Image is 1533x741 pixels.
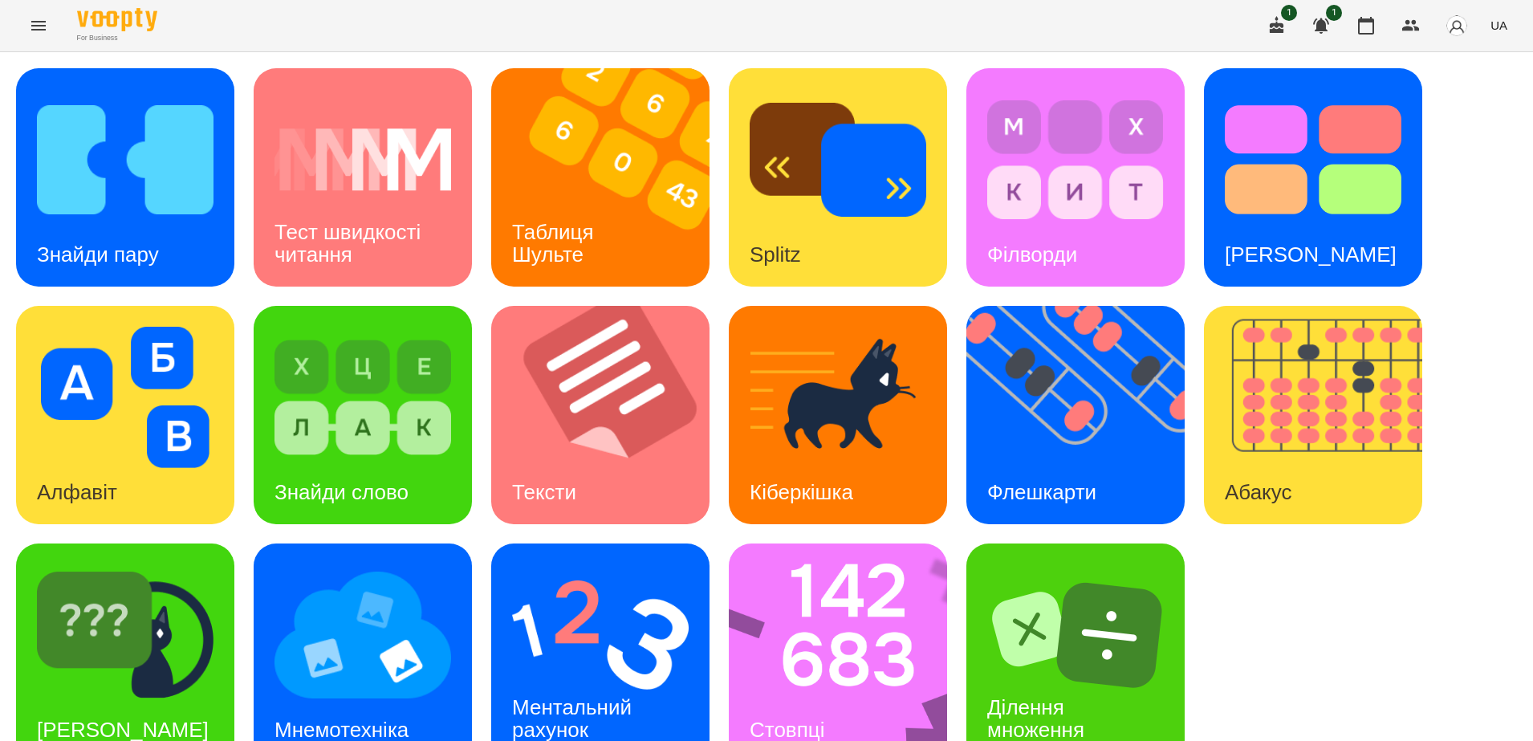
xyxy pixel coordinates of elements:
a: АбакусАбакус [1204,306,1422,524]
img: Ділення множення [987,564,1164,706]
a: ФлешкартиФлешкарти [966,306,1185,524]
a: ФілвордиФілворди [966,68,1185,287]
img: Знайди слово [274,327,451,468]
a: ТекстиТексти [491,306,710,524]
span: For Business [77,33,157,43]
h3: Знайди пару [37,242,159,267]
img: Абакус [1204,306,1442,524]
h3: Абакус [1225,480,1291,504]
h3: Таблиця Шульте [512,220,600,266]
img: avatar_s.png [1446,14,1468,37]
img: Тест Струпа [1225,89,1401,230]
h3: Тексти [512,480,576,504]
a: Тест швидкості читанняТест швидкості читання [254,68,472,287]
img: Ментальний рахунок [512,564,689,706]
span: 1 [1326,5,1342,21]
img: Мнемотехніка [274,564,451,706]
h3: Флешкарти [987,480,1096,504]
img: Флешкарти [966,306,1205,524]
span: 1 [1281,5,1297,21]
a: Тест Струпа[PERSON_NAME] [1204,68,1422,287]
img: Кіберкішка [750,327,926,468]
h3: Філворди [987,242,1077,267]
h3: Тест швидкості читання [274,220,426,266]
a: Таблиця ШультеТаблиця Шульте [491,68,710,287]
span: UA [1490,17,1507,34]
img: Таблиця Шульте [491,68,730,287]
a: SplitzSplitz [729,68,947,287]
h3: Splitz [750,242,801,267]
img: Тексти [491,306,730,524]
a: АлфавітАлфавіт [16,306,234,524]
a: Знайди словоЗнайди слово [254,306,472,524]
img: Знайди пару [37,89,213,230]
img: Splitz [750,89,926,230]
h3: Алфавіт [37,480,117,504]
img: Алфавіт [37,327,213,468]
h3: Ділення множення [987,695,1084,741]
h3: Кіберкішка [750,480,853,504]
h3: [PERSON_NAME] [1225,242,1397,267]
img: Філворди [987,89,1164,230]
a: КіберкішкаКіберкішка [729,306,947,524]
h3: Знайди слово [274,480,409,504]
img: Знайди Кіберкішку [37,564,213,706]
a: Знайди паруЗнайди пару [16,68,234,287]
img: Тест швидкості читання [274,89,451,230]
img: Voopty Logo [77,8,157,31]
button: Menu [19,6,58,45]
button: UA [1484,10,1514,40]
h3: Ментальний рахунок [512,695,637,741]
